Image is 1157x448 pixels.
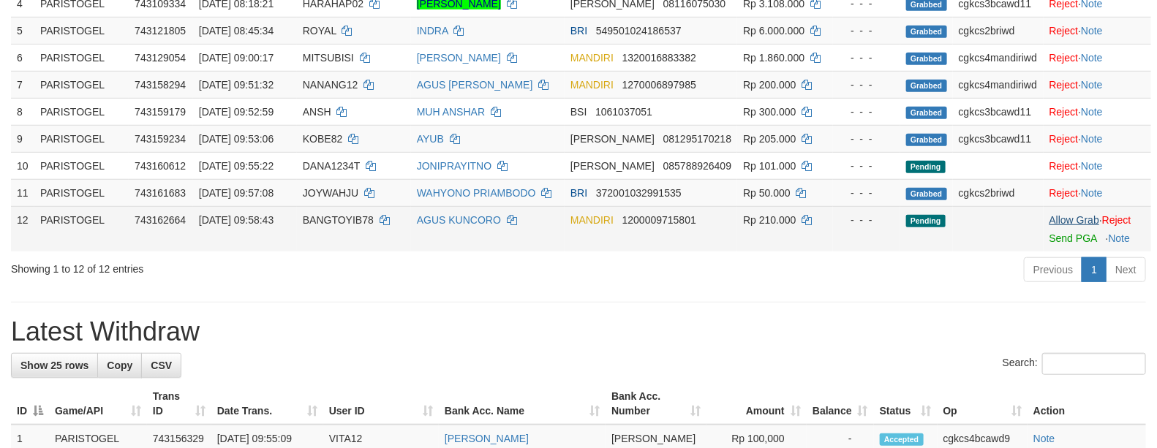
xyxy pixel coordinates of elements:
[199,160,274,172] span: [DATE] 09:55:22
[11,317,1146,346] h1: Latest Withdraw
[199,52,274,64] span: [DATE] 09:00:17
[1033,433,1055,444] a: Note
[11,125,34,152] td: 9
[199,25,274,37] span: [DATE] 08:45:34
[596,187,682,199] span: Copy 372001032991535 to clipboard
[1044,44,1151,71] td: ·
[906,134,947,146] span: Grabbed
[1082,257,1107,282] a: 1
[11,44,34,71] td: 6
[874,383,938,425] th: Status: activate to sort column ascending
[199,79,274,91] span: [DATE] 09:51:32
[135,133,186,145] span: 743159234
[1044,179,1151,206] td: ·
[34,152,129,179] td: PARISTOGEL
[417,106,485,118] a: MUH ANSHAR
[199,106,274,118] span: [DATE] 09:52:59
[303,187,358,199] span: JOYWAHJU
[135,214,186,226] span: 743162664
[743,160,796,172] span: Rp 101.000
[1049,25,1079,37] a: Reject
[34,17,129,44] td: PARISTOGEL
[49,383,147,425] th: Game/API: activate to sort column ascending
[199,187,274,199] span: [DATE] 09:57:08
[906,215,946,227] span: Pending
[151,360,172,371] span: CSV
[1049,133,1079,145] a: Reject
[445,433,529,444] a: [PERSON_NAME]
[199,133,274,145] span: [DATE] 09:53:06
[1081,187,1103,199] a: Note
[141,353,181,378] a: CSV
[743,25,804,37] span: Rp 6.000.000
[839,105,894,119] div: - - -
[1109,232,1131,244] a: Note
[663,133,731,145] span: Copy 081295170218 to clipboard
[1028,383,1146,425] th: Action
[303,160,360,172] span: DANA1234T
[595,106,652,118] span: Copy 1061037051 to clipboard
[906,161,946,173] span: Pending
[706,383,807,425] th: Amount: activate to sort column ascending
[97,353,142,378] a: Copy
[953,44,1044,71] td: cgkcs4mandiriwd
[1049,214,1099,226] a: Allow Grab
[11,383,49,425] th: ID: activate to sort column descending
[570,79,614,91] span: MANDIRI
[1049,52,1079,64] a: Reject
[611,433,696,444] span: [PERSON_NAME]
[953,71,1044,98] td: cgkcs4mandiriwd
[417,133,444,145] a: AYUB
[11,98,34,125] td: 8
[1102,214,1131,226] a: Reject
[323,383,439,425] th: User ID: activate to sort column ascending
[839,159,894,173] div: - - -
[1049,187,1079,199] a: Reject
[906,53,947,65] span: Grabbed
[906,107,947,119] span: Grabbed
[839,132,894,146] div: - - -
[303,214,374,226] span: BANGTOYIB78
[303,52,354,64] span: MITSUBISI
[34,206,129,251] td: PARISTOGEL
[953,98,1044,125] td: cgkcs3bcawd11
[107,360,132,371] span: Copy
[606,383,706,425] th: Bank Acc. Number: activate to sort column ascending
[11,152,34,179] td: 10
[11,71,34,98] td: 7
[135,106,186,118] span: 743159179
[34,179,129,206] td: PARISTOGEL
[417,79,533,91] a: AGUS [PERSON_NAME]
[303,25,336,37] span: ROYAL
[570,160,655,172] span: [PERSON_NAME]
[303,79,358,91] span: NANANG12
[839,213,894,227] div: - - -
[1081,52,1103,64] a: Note
[417,187,536,199] a: WAHYONO PRIAMBODO
[135,187,186,199] span: 743161683
[417,214,501,226] a: AGUS KUNCORO
[839,23,894,38] div: - - -
[1049,160,1079,172] a: Reject
[1081,25,1103,37] a: Note
[1003,353,1146,375] label: Search:
[417,160,491,172] a: JONIPRAYITNO
[135,52,186,64] span: 743129054
[906,188,947,200] span: Grabbed
[1024,257,1082,282] a: Previous
[622,214,696,226] span: Copy 1200009715801 to clipboard
[11,353,98,378] a: Show 25 rows
[570,25,587,37] span: BRI
[417,25,448,37] a: INDRA
[906,26,947,38] span: Grabbed
[303,106,331,118] span: ANSH
[11,17,34,44] td: 5
[1049,79,1079,91] a: Reject
[1081,133,1103,145] a: Note
[953,125,1044,152] td: cgkcs3bcawd11
[1049,106,1079,118] a: Reject
[11,256,471,276] div: Showing 1 to 12 of 12 entries
[570,133,655,145] span: [PERSON_NAME]
[1049,232,1097,244] a: Send PGA
[147,383,211,425] th: Trans ID: activate to sort column ascending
